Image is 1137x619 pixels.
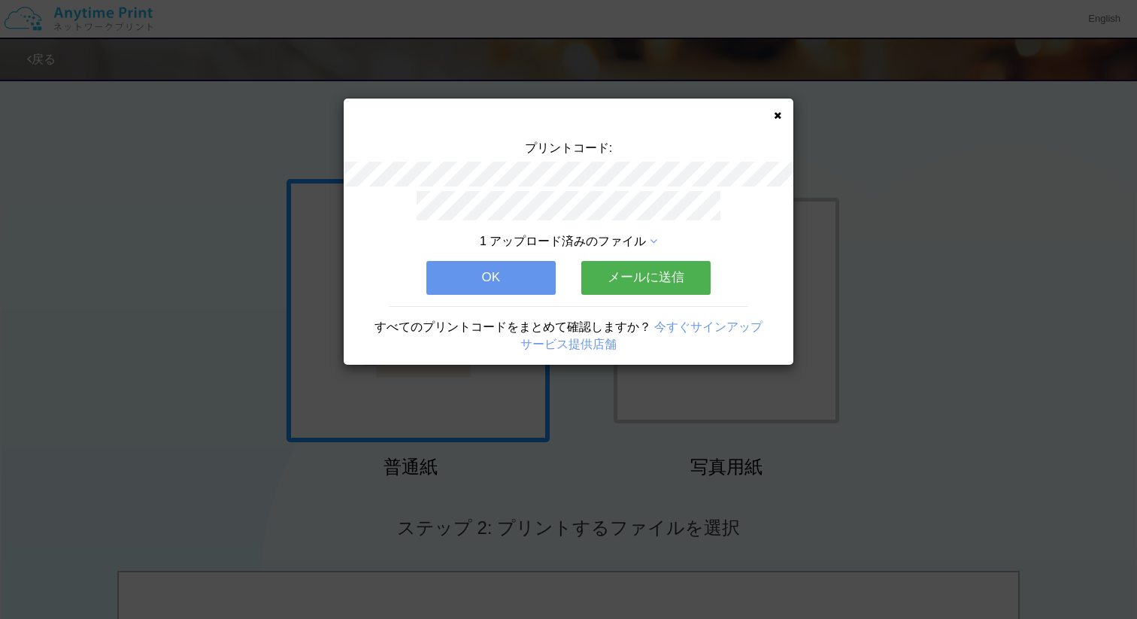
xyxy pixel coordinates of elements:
[654,320,763,333] a: 今すぐサインアップ
[520,338,617,350] a: サービス提供店舗
[480,235,646,247] span: 1 アップロード済みのファイル
[426,261,556,294] button: OK
[581,261,711,294] button: メールに送信
[525,141,612,154] span: プリントコード:
[374,320,651,333] span: すべてのプリントコードをまとめて確認しますか？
